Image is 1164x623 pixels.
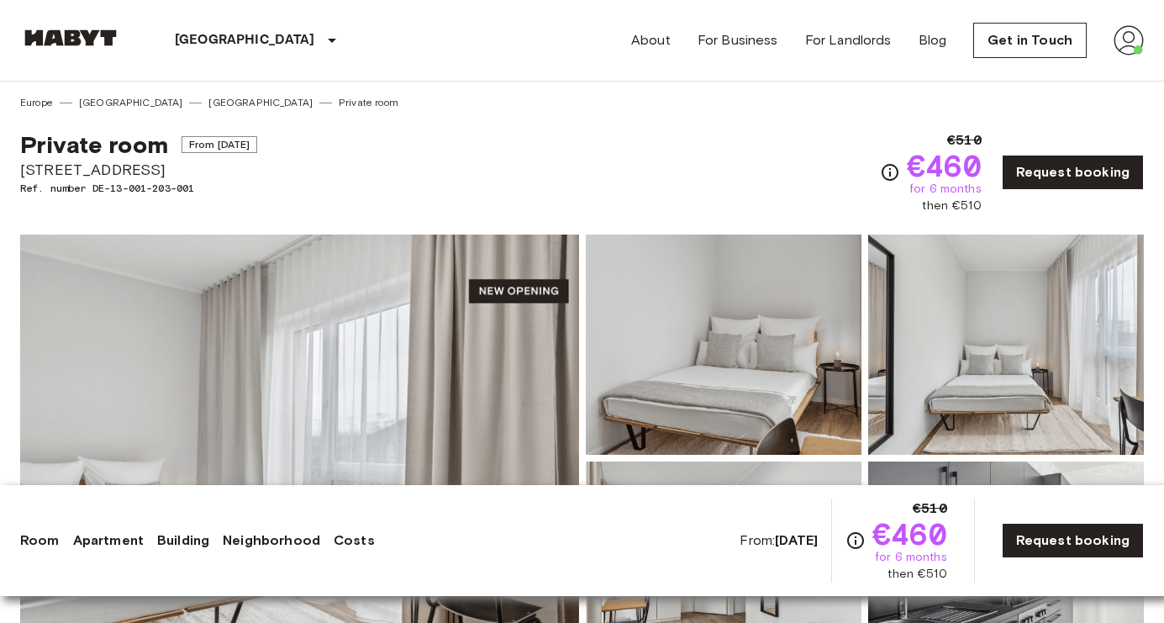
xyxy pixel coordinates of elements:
[698,30,778,50] a: For Business
[947,130,982,150] span: €510
[880,162,900,182] svg: Check cost overview for full price breakdown. Please note that discounts apply to new joiners onl...
[20,159,257,181] span: [STREET_ADDRESS]
[872,519,947,549] span: €460
[339,95,398,110] a: Private room
[20,95,53,110] a: Europe
[805,30,892,50] a: For Landlords
[922,198,981,214] span: then €510
[223,531,320,551] a: Neighborhood
[875,549,947,566] span: for 6 months
[907,150,982,181] span: €460
[845,531,866,551] svg: Check cost overview for full price breakdown. Please note that discounts apply to new joiners onl...
[20,531,60,551] a: Room
[919,30,947,50] a: Blog
[868,235,1144,455] img: Picture of unit DE-13-001-203-001
[913,499,947,519] span: €510
[334,531,375,551] a: Costs
[1002,155,1144,190] a: Request booking
[1002,523,1144,558] a: Request booking
[79,95,183,110] a: [GEOGRAPHIC_DATA]
[182,136,258,153] span: From [DATE]
[208,95,313,110] a: [GEOGRAPHIC_DATA]
[175,30,315,50] p: [GEOGRAPHIC_DATA]
[157,531,209,551] a: Building
[740,531,818,550] span: From:
[1114,25,1144,55] img: avatar
[586,235,861,455] img: Picture of unit DE-13-001-203-001
[887,566,946,583] span: then €510
[631,30,671,50] a: About
[909,181,982,198] span: for 6 months
[20,29,121,46] img: Habyt
[973,23,1087,58] a: Get in Touch
[775,532,818,548] b: [DATE]
[20,181,257,196] span: Ref. number DE-13-001-203-001
[73,531,144,551] a: Apartment
[20,130,168,159] span: Private room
